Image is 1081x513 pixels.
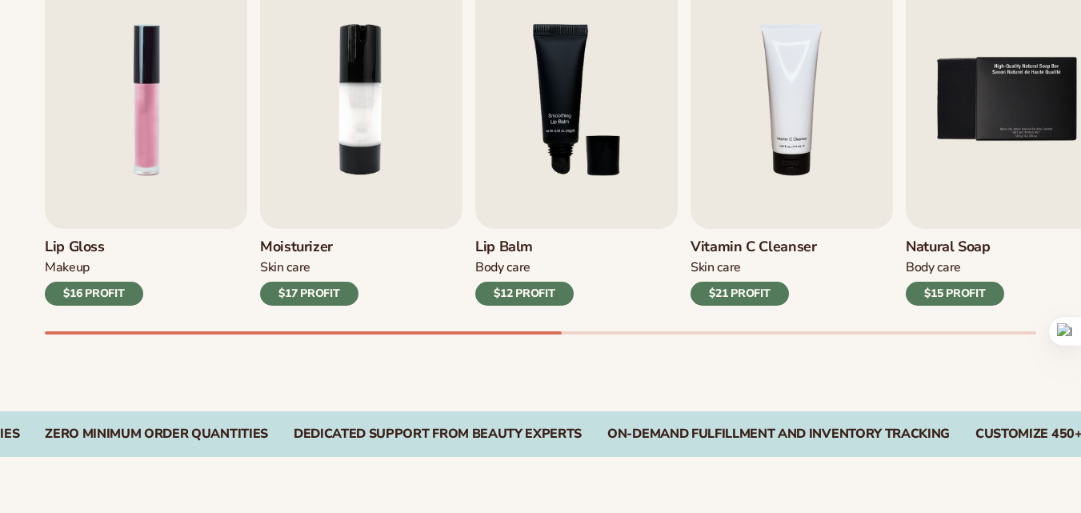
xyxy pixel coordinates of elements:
h3: Vitamin C Cleanser [691,238,817,256]
div: Zero Minimum Order QuantitieS [45,427,268,442]
h3: Lip Gloss [45,238,143,256]
div: $21 PROFIT [691,282,789,306]
div: $16 PROFIT [45,282,143,306]
h3: Moisturizer [260,238,358,256]
h3: Lip Balm [475,238,574,256]
div: Skin Care [691,259,817,276]
div: $17 PROFIT [260,282,358,306]
div: Skin Care [260,259,358,276]
div: On-Demand Fulfillment and Inventory Tracking [607,427,950,442]
div: Dedicated Support From Beauty Experts [294,427,582,442]
div: Body Care [475,259,574,276]
div: Makeup [45,259,143,276]
div: $12 PROFIT [475,282,574,306]
div: $15 PROFIT [906,282,1004,306]
h3: Natural Soap [906,238,1004,256]
div: Body Care [906,259,1004,276]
